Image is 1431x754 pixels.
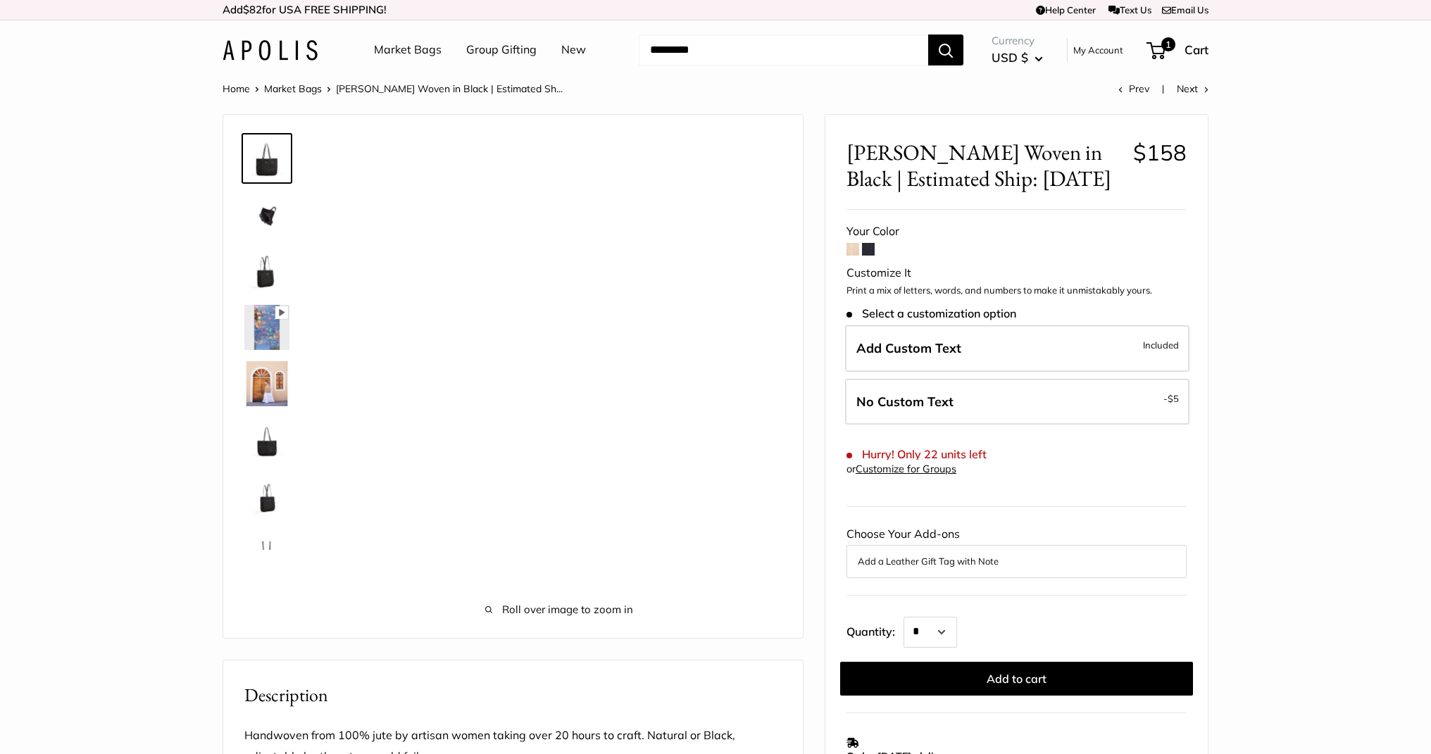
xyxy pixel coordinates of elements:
[639,34,928,65] input: Search...
[1143,337,1179,353] span: Included
[1108,4,1151,15] a: Text Us
[242,246,292,296] a: Mercado Woven in Black | Estimated Ship: Oct. 19th
[856,463,956,475] a: Customize for Groups
[242,415,292,465] a: Mercado Woven in Black | Estimated Ship: Oct. 19th
[992,50,1028,65] span: USD $
[243,3,262,16] span: $82
[1162,4,1208,15] a: Email Us
[1185,42,1208,57] span: Cart
[858,553,1175,570] button: Add a Leather Gift Tag with Note
[242,471,292,522] a: Mercado Woven in Black | Estimated Ship: Oct. 19th
[374,39,442,61] a: Market Bags
[336,82,563,95] span: [PERSON_NAME] Woven in Black | Estimated Sh...
[846,284,1187,298] p: Print a mix of letters, words, and numbers to make it unmistakably yours.
[466,39,537,61] a: Group Gifting
[846,221,1187,242] div: Your Color
[244,192,289,237] img: Mercado Woven in Black | Estimated Ship: Oct. 19th
[223,82,250,95] a: Home
[561,39,586,61] a: New
[928,34,963,65] button: Search
[846,612,904,648] label: Quantity:
[244,530,289,575] img: Mercado Woven in Black | Estimated Ship: Oct. 19th
[1148,39,1208,61] a: 1 Cart
[845,379,1189,425] label: Leave Blank
[846,139,1123,191] span: [PERSON_NAME] Woven in Black | Estimated Ship: [DATE]
[244,305,289,350] img: Mercado Woven in Black | Estimated Ship: Oct. 19th
[244,249,289,294] img: Mercado Woven in Black | Estimated Ship: Oct. 19th
[846,448,987,461] span: Hurry! Only 22 units left
[244,136,289,181] img: Mercado Woven in Black | Estimated Ship: Oct. 19th
[1036,4,1096,15] a: Help Center
[846,524,1187,577] div: Choose Your Add-ons
[242,133,292,184] a: Mercado Woven in Black | Estimated Ship: Oct. 19th
[264,82,322,95] a: Market Bags
[1161,37,1175,51] span: 1
[992,46,1043,69] button: USD $
[244,417,289,463] img: Mercado Woven in Black | Estimated Ship: Oct. 19th
[244,474,289,519] img: Mercado Woven in Black | Estimated Ship: Oct. 19th
[244,681,782,709] h2: Description
[846,460,956,479] div: or
[840,662,1193,696] button: Add to cart
[1168,393,1179,404] span: $5
[244,361,289,406] img: Mercado Woven in Black | Estimated Ship: Oct. 19th
[1133,139,1187,166] span: $158
[223,40,318,61] img: Apolis
[1118,82,1149,95] a: Prev
[846,307,1016,320] span: Select a customization option
[856,340,961,356] span: Add Custom Text
[1177,82,1208,95] a: Next
[1163,390,1179,407] span: -
[845,325,1189,372] label: Add Custom Text
[856,394,954,410] span: No Custom Text
[846,263,1187,284] div: Customize It
[223,80,563,98] nav: Breadcrumb
[242,527,292,578] a: Mercado Woven in Black | Estimated Ship: Oct. 19th
[242,189,292,240] a: Mercado Woven in Black | Estimated Ship: Oct. 19th
[992,31,1043,51] span: Currency
[1073,42,1123,58] a: My Account
[336,600,782,620] span: Roll over image to zoom in
[242,358,292,409] a: Mercado Woven in Black | Estimated Ship: Oct. 19th
[242,302,292,353] a: Mercado Woven in Black | Estimated Ship: Oct. 19th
